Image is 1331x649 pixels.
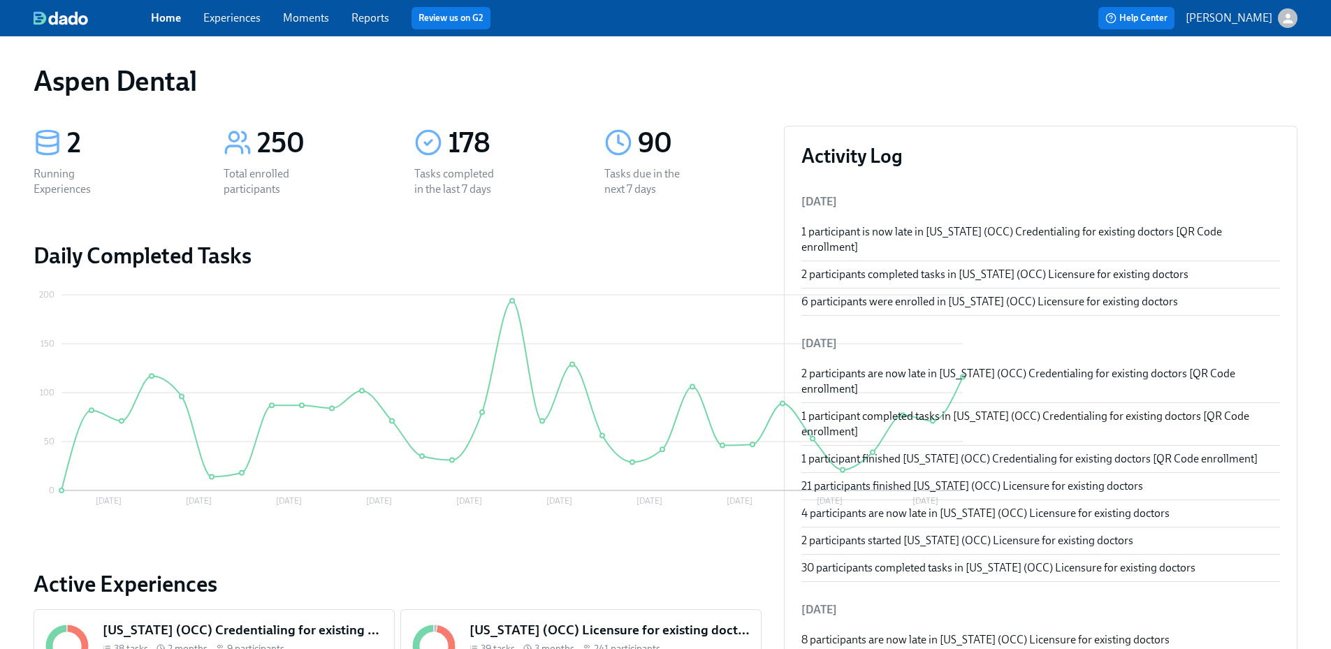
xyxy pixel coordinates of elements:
tspan: 0 [49,486,54,495]
tspan: [DATE] [96,496,122,506]
tspan: [DATE] [276,496,302,506]
div: 90 [638,126,761,161]
div: 2 participants started [US_STATE] (OCC) Licensure for existing doctors [801,533,1280,548]
span: Help Center [1105,11,1168,25]
button: Review us on G2 [412,7,490,29]
div: 178 [448,126,571,161]
div: 30 participants completed tasks in [US_STATE] (OCC) Licensure for existing doctors [801,560,1280,576]
div: Total enrolled participants [224,166,313,197]
tspan: 200 [39,290,54,300]
tspan: 50 [44,437,54,446]
tspan: 100 [40,388,54,398]
div: 4 participants are now late in [US_STATE] (OCC) Licensure for existing doctors [801,506,1280,521]
a: Moments [283,11,329,24]
li: [DATE] [801,327,1280,360]
div: Tasks due in the next 7 days [604,166,694,197]
div: 1 participant finished [US_STATE] (OCC) Credentialing for existing doctors [QR Code enrollment] [801,451,1280,467]
div: 1 participant completed tasks in [US_STATE] (OCC) Credentialing for existing doctors [QR Code enr... [801,409,1280,439]
img: dado [34,11,88,25]
a: Active Experiences [34,570,762,598]
h5: [US_STATE] (OCC) Licensure for existing doctors [470,621,750,639]
span: [DATE] [801,195,837,208]
li: [DATE] [801,593,1280,627]
h2: Daily Completed Tasks [34,242,762,270]
tspan: [DATE] [727,496,752,506]
a: Reports [351,11,389,24]
div: 2 participants are now late in [US_STATE] (OCC) Credentialing for existing doctors [QR Code enrol... [801,366,1280,397]
tspan: [DATE] [637,496,662,506]
a: Experiences [203,11,261,24]
div: Running Experiences [34,166,123,197]
tspan: [DATE] [366,496,392,506]
p: [PERSON_NAME] [1186,10,1272,26]
div: 21 participants finished [US_STATE] (OCC) Licensure for existing doctors [801,479,1280,494]
a: Home [151,11,181,24]
tspan: 150 [41,339,54,349]
tspan: [DATE] [456,496,482,506]
tspan: [DATE] [546,496,572,506]
div: 8 participants are now late in [US_STATE] (OCC) Licensure for existing doctors [801,632,1280,648]
tspan: [DATE] [186,496,212,506]
a: Review us on G2 [419,11,483,25]
button: [PERSON_NAME] [1186,8,1297,28]
div: 6 participants were enrolled in [US_STATE] (OCC) Licensure for existing doctors [801,294,1280,309]
a: dado [34,11,151,25]
h1: Aspen Dental [34,64,196,98]
div: Tasks completed in the last 7 days [414,166,504,197]
h5: [US_STATE] (OCC) Credentialing for existing doctors [QR Code enrollment] [103,621,383,639]
h3: Activity Log [801,143,1280,168]
button: Help Center [1098,7,1174,29]
div: 250 [257,126,380,161]
div: 1 participant is now late in [US_STATE] (OCC) Credentialing for existing doctors [QR Code enrollm... [801,224,1280,255]
div: 2 [67,126,190,161]
div: 2 participants completed tasks in [US_STATE] (OCC) Licensure for existing doctors [801,267,1280,282]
